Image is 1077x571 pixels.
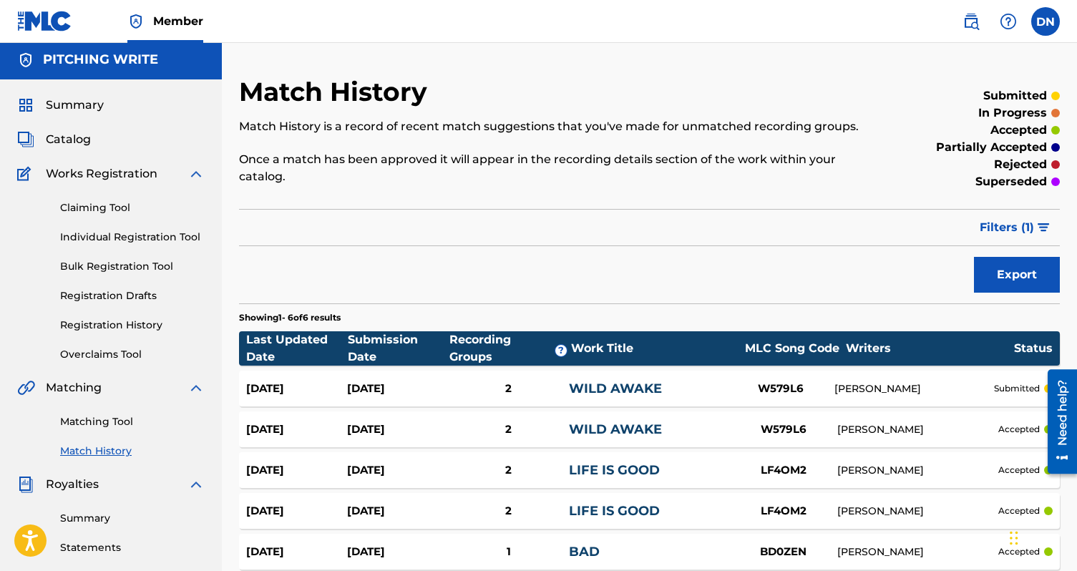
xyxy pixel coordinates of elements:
[963,13,980,30] img: search
[60,444,205,459] a: Match History
[246,462,347,479] div: [DATE]
[239,151,871,185] p: Once a match has been approved it will appear in the recording details section of the work within...
[60,259,205,274] a: Bulk Registration Tool
[17,97,104,114] a: SummarySummary
[1037,364,1077,479] iframe: Resource Center
[448,503,569,519] div: 2
[975,173,1047,190] p: superseded
[837,545,998,560] div: [PERSON_NAME]
[971,210,1060,245] button: Filters (1)
[246,421,347,438] div: [DATE]
[980,219,1034,236] span: Filters ( 1 )
[348,331,449,366] div: Submission Date
[974,257,1060,293] button: Export
[60,200,205,215] a: Claiming Tool
[569,381,662,396] a: WILD AWAKE
[730,421,837,438] div: W579L6
[727,381,834,397] div: W579L6
[153,13,203,29] span: Member
[837,504,998,519] div: [PERSON_NAME]
[17,131,34,148] img: Catalog
[347,421,448,438] div: [DATE]
[246,544,347,560] div: [DATE]
[239,311,341,324] p: Showing 1 - 6 of 6 results
[569,421,662,437] a: WILD AWAKE
[46,131,91,148] span: Catalog
[60,511,205,526] a: Summary
[60,414,205,429] a: Matching Tool
[571,340,739,357] div: Work Title
[60,288,205,303] a: Registration Drafts
[990,122,1047,139] p: accepted
[739,340,846,357] div: MLC Song Code
[1031,7,1060,36] div: User Menu
[983,87,1047,104] p: submitted
[17,131,91,148] a: CatalogCatalog
[846,340,1014,357] div: Writers
[837,463,998,478] div: [PERSON_NAME]
[187,379,205,396] img: expand
[998,545,1040,558] p: accepted
[17,165,36,182] img: Works Registration
[17,379,35,396] img: Matching
[187,476,205,493] img: expand
[127,13,145,30] img: Top Rightsholder
[347,503,448,519] div: [DATE]
[347,544,448,560] div: [DATE]
[448,462,569,479] div: 2
[239,76,434,108] h2: Match History
[1014,340,1053,357] div: Status
[347,381,448,397] div: [DATE]
[46,379,102,396] span: Matching
[448,544,569,560] div: 1
[994,7,1023,36] div: Help
[60,540,205,555] a: Statements
[60,230,205,245] a: Individual Registration Tool
[994,382,1040,395] p: submitted
[998,423,1040,436] p: accepted
[569,503,660,519] a: LIFE IS GOOD
[1000,13,1017,30] img: help
[43,52,158,68] h5: PITCHING WRITE
[730,462,837,479] div: LF4OM2
[60,318,205,333] a: Registration History
[569,462,660,478] a: LIFE IS GOOD
[569,544,600,560] a: BAD
[17,11,72,31] img: MLC Logo
[1038,223,1050,232] img: filter
[239,118,871,135] p: Match History is a record of recent match suggestions that you've made for unmatched recording gr...
[837,422,998,437] div: [PERSON_NAME]
[187,165,205,182] img: expand
[347,462,448,479] div: [DATE]
[1010,517,1018,560] div: Drag
[17,52,34,69] img: Accounts
[1005,502,1077,571] iframe: Chat Widget
[936,139,1047,156] p: partially accepted
[17,97,34,114] img: Summary
[555,345,567,356] span: ?
[978,104,1047,122] p: in progress
[994,156,1047,173] p: rejected
[998,504,1040,517] p: accepted
[449,331,571,366] div: Recording Groups
[46,476,99,493] span: Royalties
[730,544,837,560] div: BD0ZEN
[46,165,157,182] span: Works Registration
[17,476,34,493] img: Royalties
[246,381,347,397] div: [DATE]
[246,331,348,366] div: Last Updated Date
[957,7,985,36] a: Public Search
[60,347,205,362] a: Overclaims Tool
[998,464,1040,477] p: accepted
[246,503,347,519] div: [DATE]
[730,503,837,519] div: LF4OM2
[46,97,104,114] span: Summary
[834,381,994,396] div: [PERSON_NAME]
[448,381,569,397] div: 2
[448,421,569,438] div: 2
